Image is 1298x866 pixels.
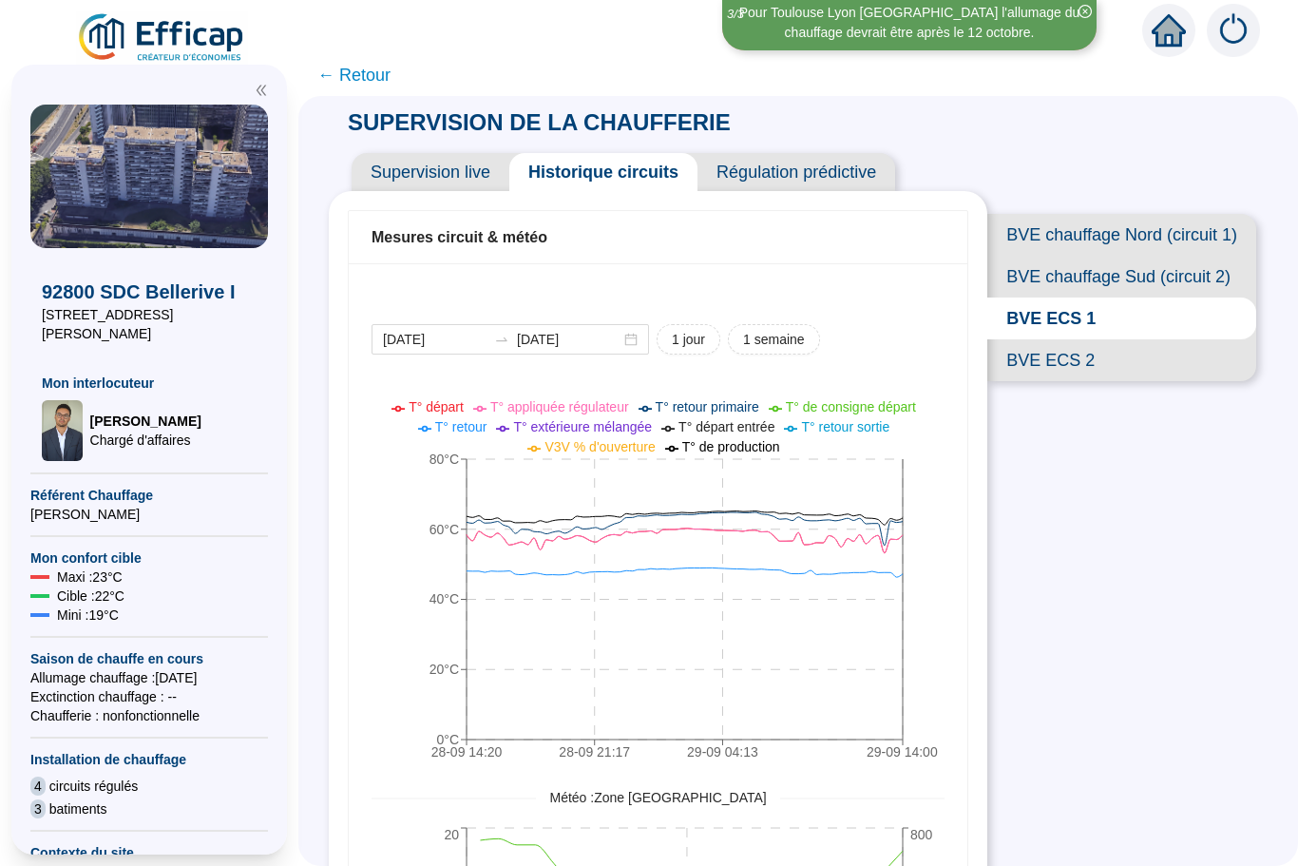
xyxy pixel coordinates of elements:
[656,399,759,414] span: T° retour primaire
[76,11,248,65] img: efficap energie logo
[317,62,391,88] span: ← Retour
[987,298,1256,339] span: BVE ECS 1
[30,548,268,568] span: Mon confort cible
[559,744,630,760] tspan: 28-09 21:17
[987,339,1256,381] span: BVE ECS 2
[30,843,268,862] span: Contexte du site
[30,706,268,725] span: Chaufferie : non fonctionnelle
[678,419,774,434] span: T° départ entrée
[30,777,46,796] span: 4
[513,419,652,434] span: T° extérieure mélangée
[682,439,780,454] span: T° de production
[429,592,459,607] tspan: 40°C
[494,332,509,347] span: to
[509,153,697,191] span: Historique circuits
[42,400,83,461] img: Chargé d'affaires
[429,663,459,678] tspan: 20°C
[383,330,487,350] input: Date de début
[490,399,629,414] span: T° appliquée régulateur
[57,606,119,625] span: Mini : 19 °C
[517,330,620,350] input: Date de fin
[867,744,938,760] tspan: 29-09 14:00
[544,439,655,454] span: V3V % d'ouverture
[725,3,1094,43] div: Pour Toulouse Lyon [GEOGRAPHIC_DATA] l'allumage du chauffage devrait être après le 12 octobre.
[786,399,916,414] span: T° de consigne départ
[42,374,257,393] span: Mon interlocuteur
[57,568,123,587] span: Maxi : 23 °C
[30,505,268,524] span: [PERSON_NAME]
[30,486,268,505] span: Référent Chauffage
[90,412,201,431] span: [PERSON_NAME]
[352,153,509,191] span: Supervision live
[431,744,503,760] tspan: 28-09 14:20
[1078,5,1092,18] span: close-circle
[444,827,459,842] tspan: 20
[435,419,487,434] span: T° retour
[494,332,509,347] span: swap-right
[536,788,779,808] span: Météo : Zone [GEOGRAPHIC_DATA]
[329,109,750,135] span: SUPERVISION DE LA CHAUFFERIE
[49,799,107,818] span: batiments
[437,732,460,747] tspan: 0°C
[657,324,720,355] button: 1 jour
[687,744,758,760] tspan: 29-09 04:13
[728,324,820,355] button: 1 semaine
[429,452,459,467] tspan: 80°C
[987,256,1256,298] span: BVE chauffage Sud (circuit 2)
[90,431,201,450] span: Chargé d'affaires
[743,330,805,350] span: 1 semaine
[727,7,744,21] i: 3 / 3
[30,750,268,769] span: Installation de chauffage
[1207,4,1260,57] img: alerts
[372,226,945,249] div: Mesures circuit & météo
[801,419,889,434] span: T° retour sortie
[672,330,705,350] span: 1 jour
[1152,13,1186,48] span: home
[409,399,464,414] span: T° départ
[987,214,1256,256] span: BVE chauffage Nord (circuit 1)
[30,668,268,687] span: Allumage chauffage : [DATE]
[42,279,257,305] span: 92800 SDC Bellerive I
[30,687,268,706] span: Exctinction chauffage : --
[30,649,268,668] span: Saison de chauffe en cours
[30,799,46,818] span: 3
[255,84,268,97] span: double-left
[429,522,459,537] tspan: 60°C
[57,587,124,606] span: Cible : 22 °C
[910,827,933,842] tspan: 800
[697,153,895,191] span: Régulation prédictive
[49,777,138,796] span: circuits régulés
[42,305,257,343] span: [STREET_ADDRESS][PERSON_NAME]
